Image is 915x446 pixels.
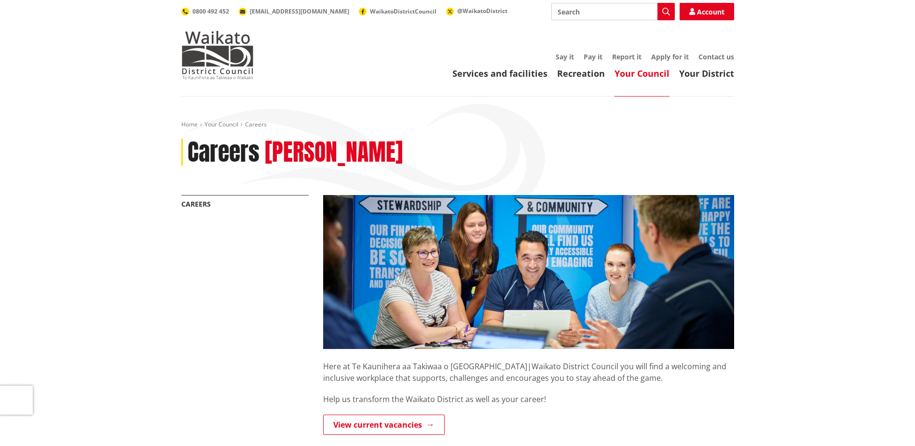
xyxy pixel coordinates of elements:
p: Help us transform the Waikato District as well as your career! [323,393,734,405]
span: Careers [245,120,267,128]
a: Careers [181,199,211,209]
a: @WaikatoDistrict [446,7,507,15]
a: Your Council [615,68,669,79]
a: Recreation [557,68,605,79]
a: Report it [612,52,642,61]
a: Account [680,3,734,20]
a: Pay it [584,52,602,61]
a: Say it [556,52,574,61]
a: Contact us [698,52,734,61]
a: 0800 492 452 [181,7,229,15]
p: Here at Te Kaunihera aa Takiwaa o [GEOGRAPHIC_DATA]|Waikato District Council you will find a welc... [323,349,734,384]
a: Your District [679,68,734,79]
a: Services and facilities [452,68,547,79]
a: View current vacancies [323,415,445,435]
a: Your Council [205,120,238,128]
nav: breadcrumb [181,121,734,129]
span: @WaikatoDistrict [457,7,507,15]
span: WaikatoDistrictCouncil [370,7,437,15]
h1: Careers [188,139,259,167]
input: Search input [551,3,675,20]
a: Apply for it [651,52,689,61]
a: [EMAIL_ADDRESS][DOMAIN_NAME] [239,7,349,15]
a: Home [181,120,198,128]
span: [EMAIL_ADDRESS][DOMAIN_NAME] [250,7,349,15]
a: WaikatoDistrictCouncil [359,7,437,15]
img: Ngaaruawaahia staff discussing planning [323,195,734,349]
h2: [PERSON_NAME] [265,139,403,167]
img: Waikato District Council - Te Kaunihera aa Takiwaa o Waikato [181,31,254,79]
span: 0800 492 452 [192,7,229,15]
